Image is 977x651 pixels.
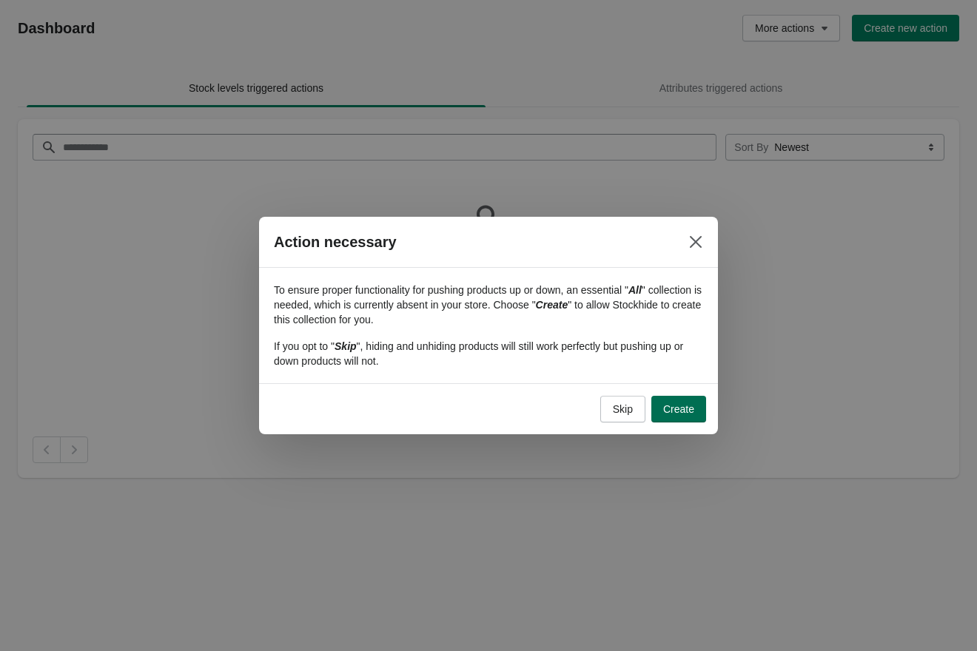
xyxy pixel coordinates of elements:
[274,283,703,327] p: To ensure proper functionality for pushing products up or down, an essential " " collection is ne...
[335,340,357,352] i: Skip
[613,403,633,415] span: Skip
[536,299,568,311] i: Create
[274,339,703,368] p: If you opt to " ", hiding and unhiding products will still work perfectly but pushing up or down ...
[274,233,397,251] h3: Action necessary
[628,284,642,296] i: All
[600,396,645,422] button: Skip
[663,403,694,415] span: Create
[651,396,706,422] button: Create
[682,229,709,255] button: Close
